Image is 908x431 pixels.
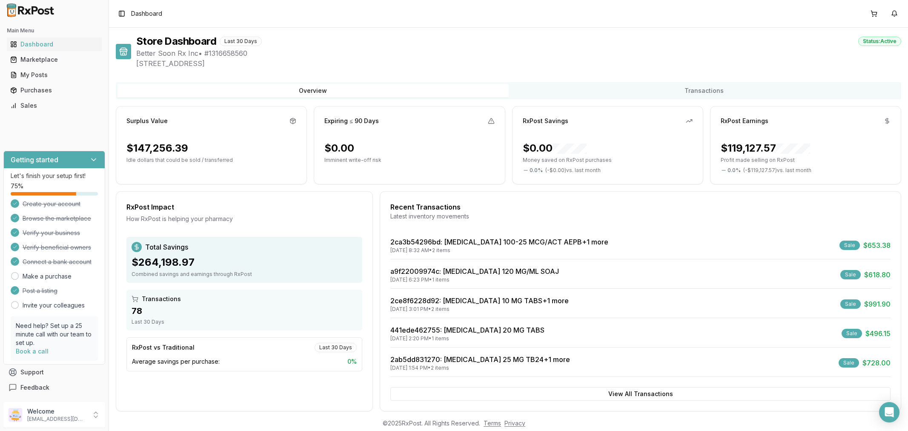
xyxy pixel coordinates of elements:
[509,84,900,98] button: Transactions
[7,67,102,83] a: My Posts
[16,348,49,355] a: Book a call
[390,387,891,401] button: View All Transactions
[504,420,525,427] a: Privacy
[136,48,901,58] span: Better Soon Rx Inc • # 1316658560
[390,355,570,364] a: 2ab5dd831270: [MEDICAL_DATA] 25 MG TB24+1 more
[132,319,357,325] div: Last 30 Days
[27,407,86,416] p: Welcome
[10,71,98,79] div: My Posts
[840,299,861,309] div: Sale
[523,117,568,125] div: RxPost Savings
[839,358,859,368] div: Sale
[132,357,220,366] span: Average savings per purchase:
[23,301,85,310] a: Invite your colleagues
[530,167,543,174] span: 0.0 %
[842,329,862,338] div: Sale
[11,182,23,190] span: 75 %
[131,9,162,18] span: Dashboard
[721,141,810,155] div: $119,127.57
[865,328,891,339] span: $496.15
[484,420,501,427] a: Terms
[879,402,899,422] div: Open Intercom Messenger
[390,296,569,305] a: 2ce8f6228d92: [MEDICAL_DATA] 10 MG TABS+1 more
[390,365,570,371] div: [DATE] 1:54 PM • 2 items
[7,37,102,52] a: Dashboard
[864,270,891,280] span: $618.80
[3,53,105,66] button: Marketplace
[324,141,354,155] div: $0.00
[23,258,92,266] span: Connect a bank account
[132,343,195,352] div: RxPost vs Traditional
[3,365,105,380] button: Support
[390,276,559,283] div: [DATE] 6:23 PM • 1 items
[390,335,544,342] div: [DATE] 2:20 PM • 1 items
[858,37,901,46] div: Status: Active
[142,295,181,303] span: Transactions
[145,242,188,252] span: Total Savings
[839,241,860,250] div: Sale
[315,343,357,352] div: Last 30 Days
[3,83,105,97] button: Purchases
[347,357,357,366] span: 0 %
[743,167,811,174] span: ( - $119,127.57 ) vs. last month
[16,322,93,347] p: Need help? Set up a 25 minute call with our team to set up.
[220,37,262,46] div: Last 30 Days
[3,3,58,17] img: RxPost Logo
[390,202,891,212] div: Recent Transactions
[390,247,608,254] div: [DATE] 8:32 AM • 2 items
[126,141,188,155] div: $147,256.39
[10,40,98,49] div: Dashboard
[7,83,102,98] a: Purchases
[728,167,741,174] span: 0.0 %
[126,215,362,223] div: How RxPost is helping your pharmacy
[390,212,891,221] div: Latest inventory movements
[132,256,357,269] div: $264,198.97
[10,86,98,95] div: Purchases
[862,358,891,368] span: $728.00
[523,157,693,164] p: Money saved on RxPost purchases
[23,287,57,295] span: Post a listing
[10,101,98,110] div: Sales
[7,98,102,113] a: Sales
[11,155,58,165] h3: Getting started
[324,157,494,164] p: Imminent write-off risk
[132,271,357,278] div: Combined savings and earnings through RxPost
[9,408,22,422] img: User avatar
[390,267,559,276] a: a9f22009974c: [MEDICAL_DATA] 120 MG/ML SOAJ
[27,416,86,422] p: [EMAIL_ADDRESS][DOMAIN_NAME]
[721,157,891,164] p: Profit made selling on RxPost
[23,229,80,237] span: Verify your business
[721,117,768,125] div: RxPost Earnings
[863,240,891,250] span: $653.38
[7,52,102,67] a: Marketplace
[126,202,362,212] div: RxPost Impact
[324,117,379,125] div: Expiring ≤ 90 Days
[3,99,105,112] button: Sales
[126,117,168,125] div: Surplus Value
[23,200,80,208] span: Create your account
[136,58,901,69] span: [STREET_ADDRESS]
[7,27,102,34] h2: Main Menu
[390,306,569,313] div: [DATE] 3:01 PM • 2 items
[390,238,608,246] a: 2ca3b54296bd: [MEDICAL_DATA] 100-25 MCG/ACT AEPB+1 more
[126,157,296,164] p: Idle dollars that could be sold / transferred
[132,305,357,317] div: 78
[3,68,105,82] button: My Posts
[3,37,105,51] button: Dashboard
[390,326,544,334] a: 441ede462755: [MEDICAL_DATA] 20 MG TABS
[23,272,72,281] a: Make a purchase
[3,380,105,395] button: Feedback
[136,34,216,48] h1: Store Dashboard
[10,55,98,64] div: Marketplace
[864,299,891,309] span: $991.90
[840,270,861,279] div: Sale
[20,383,49,392] span: Feedback
[131,9,162,18] nav: breadcrumb
[11,172,98,180] p: Let's finish your setup first!
[23,243,91,252] span: Verify beneficial owners
[117,84,509,98] button: Overview
[545,167,601,174] span: ( - $0.00 ) vs. last month
[523,141,587,155] div: $0.00
[23,214,91,223] span: Browse the marketplace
